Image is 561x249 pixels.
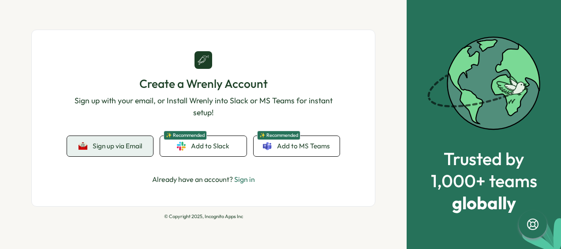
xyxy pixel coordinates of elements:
[234,175,255,184] a: Sign in
[67,95,340,118] p: Sign up with your email, or Install Wrenly into Slack or MS Teams for instant setup!
[254,136,340,156] a: ✨ RecommendedAdd to MS Teams
[31,214,375,219] p: © Copyright 2025, Incognito Apps Inc
[164,131,207,140] span: ✨ Recommended
[67,136,153,156] button: Sign up via Email
[431,149,537,168] span: Trusted by
[160,136,246,156] a: ✨ RecommendedAdd to Slack
[277,141,330,151] span: Add to MS Teams
[152,174,255,185] p: Already have an account?
[431,171,537,190] span: 1,000+ teams
[191,141,229,151] span: Add to Slack
[93,142,142,150] span: Sign up via Email
[431,193,537,212] span: globally
[257,131,300,140] span: ✨ Recommended
[67,76,340,91] h1: Create a Wrenly Account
